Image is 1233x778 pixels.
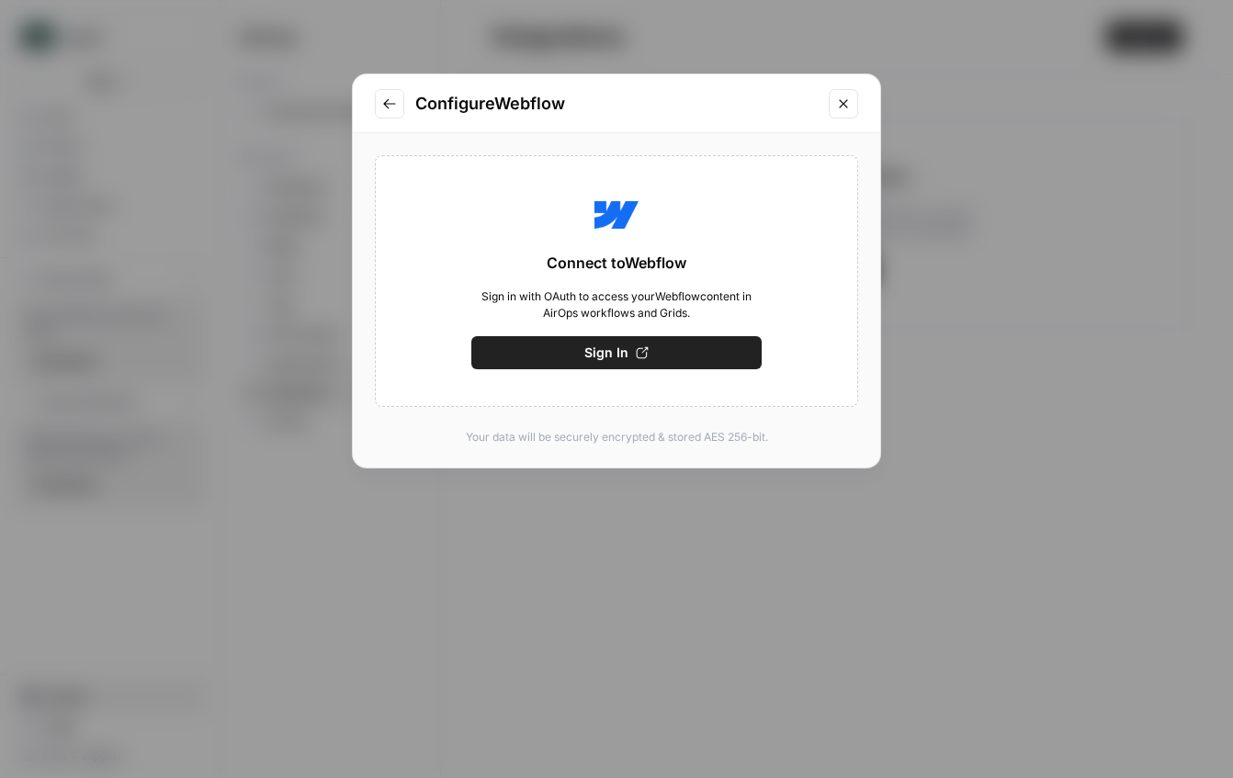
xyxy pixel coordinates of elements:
[594,193,639,237] img: Webflow
[375,89,404,118] button: Go to previous step
[471,288,762,321] span: Sign in with OAuth to access your Webflow content in AirOps workflows and Grids.
[415,91,818,117] h2: Configure Webflow
[547,252,686,274] span: Connect to Webflow
[375,429,858,445] p: Your data will be securely encrypted & stored AES 256-bit.
[584,344,628,362] span: Sign In
[471,336,762,369] button: Sign In
[829,89,858,118] button: Close modal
